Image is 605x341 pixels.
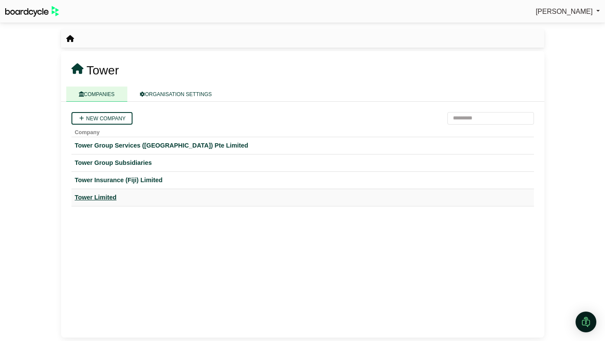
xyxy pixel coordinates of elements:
[127,87,224,102] a: ORGANISATION SETTINGS
[71,112,133,125] a: New company
[75,141,531,151] a: Tower Group Services ([GEOGRAPHIC_DATA]) Pte Limited
[536,8,593,15] span: [PERSON_NAME]
[75,175,531,185] a: Tower Insurance (Fiji) Limited
[71,125,534,137] th: Company
[536,6,600,17] a: [PERSON_NAME]
[576,312,596,332] div: Open Intercom Messenger
[5,6,59,17] img: BoardcycleBlackGreen-aaafeed430059cb809a45853b8cf6d952af9d84e6e89e1f1685b34bfd5cb7d64.svg
[87,64,119,77] span: Tower
[75,158,531,168] a: Tower Group Subsidiaries
[66,33,74,45] nav: breadcrumb
[75,193,531,203] a: Tower Limited
[66,87,127,102] a: COMPANIES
